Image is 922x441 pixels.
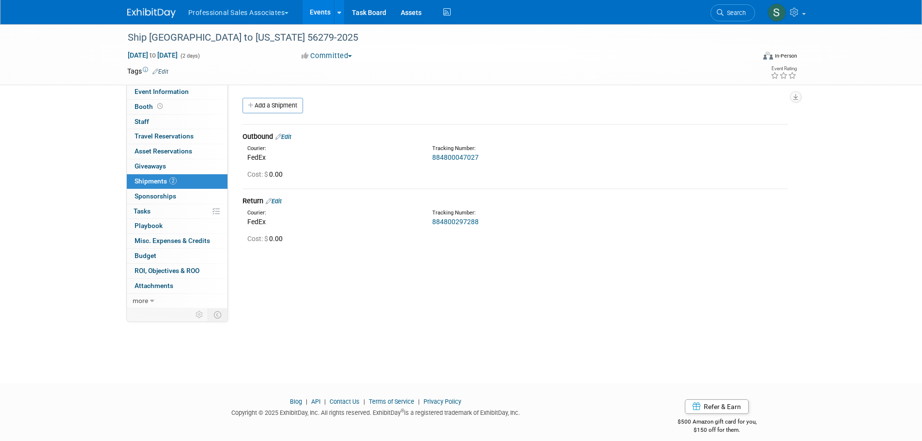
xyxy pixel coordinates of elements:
[432,218,479,226] a: 884800297288
[247,145,418,152] div: Courier:
[135,177,177,185] span: Shipments
[135,118,149,125] span: Staff
[774,52,797,60] div: In-Person
[148,51,157,59] span: to
[432,145,649,152] div: Tracking Number:
[247,235,269,243] span: Cost: $
[290,398,302,405] a: Blog
[127,144,227,159] a: Asset Reservations
[134,207,151,215] span: Tasks
[152,68,168,75] a: Edit
[330,398,360,405] a: Contact Us
[771,66,797,71] div: Event Rating
[127,294,227,308] a: more
[169,177,177,184] span: 2
[639,411,795,434] div: $500 Amazon gift card for you,
[127,66,168,76] td: Tags
[135,88,189,95] span: Event Information
[639,426,795,434] div: $150 off for them.
[180,53,200,59] span: (2 days)
[124,29,741,46] div: Ship [GEOGRAPHIC_DATA] to [US_STATE] 56279-2025
[135,103,165,110] span: Booth
[322,398,328,405] span: |
[423,398,461,405] a: Privacy Policy
[155,103,165,110] span: Booth not reserved yet
[247,170,287,178] span: 0.00
[127,189,227,204] a: Sponsorships
[135,147,192,155] span: Asset Reservations
[698,50,798,65] div: Event Format
[127,219,227,233] a: Playbook
[432,209,649,217] div: Tracking Number:
[135,237,210,244] span: Misc. Expenses & Credits
[127,159,227,174] a: Giveaways
[432,153,479,161] a: 884800047027
[685,399,749,414] a: Refer & Earn
[763,52,773,60] img: Format-Inperson.png
[135,132,194,140] span: Travel Reservations
[135,282,173,289] span: Attachments
[247,152,418,162] div: FedEx
[710,4,755,21] a: Search
[135,267,199,274] span: ROI, Objectives & ROO
[127,234,227,248] a: Misc. Expenses & Credits
[127,249,227,263] a: Budget
[266,198,282,205] a: Edit
[127,51,178,60] span: [DATE] [DATE]
[127,85,227,99] a: Event Information
[135,252,156,259] span: Budget
[242,196,788,206] div: Return
[768,3,786,22] img: Sam Murphy
[135,192,176,200] span: Sponsorships
[208,308,227,321] td: Toggle Event Tabs
[127,264,227,278] a: ROI, Objectives & ROO
[401,408,404,413] sup: ®
[127,406,625,417] div: Copyright © 2025 ExhibitDay, Inc. All rights reserved. ExhibitDay is a registered trademark of Ex...
[127,174,227,189] a: Shipments2
[724,9,746,16] span: Search
[133,297,148,304] span: more
[247,217,418,227] div: FedEx
[275,133,291,140] a: Edit
[247,235,287,243] span: 0.00
[247,170,269,178] span: Cost: $
[127,100,227,114] a: Booth
[127,115,227,129] a: Staff
[127,279,227,293] a: Attachments
[361,398,367,405] span: |
[127,129,227,144] a: Travel Reservations
[242,132,788,142] div: Outbound
[135,222,163,229] span: Playbook
[242,98,303,113] a: Add a Shipment
[416,398,422,405] span: |
[303,398,310,405] span: |
[298,51,356,61] button: Committed
[191,308,208,321] td: Personalize Event Tab Strip
[135,162,166,170] span: Giveaways
[369,398,414,405] a: Terms of Service
[127,204,227,219] a: Tasks
[247,209,418,217] div: Courier:
[311,398,320,405] a: API
[127,8,176,18] img: ExhibitDay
